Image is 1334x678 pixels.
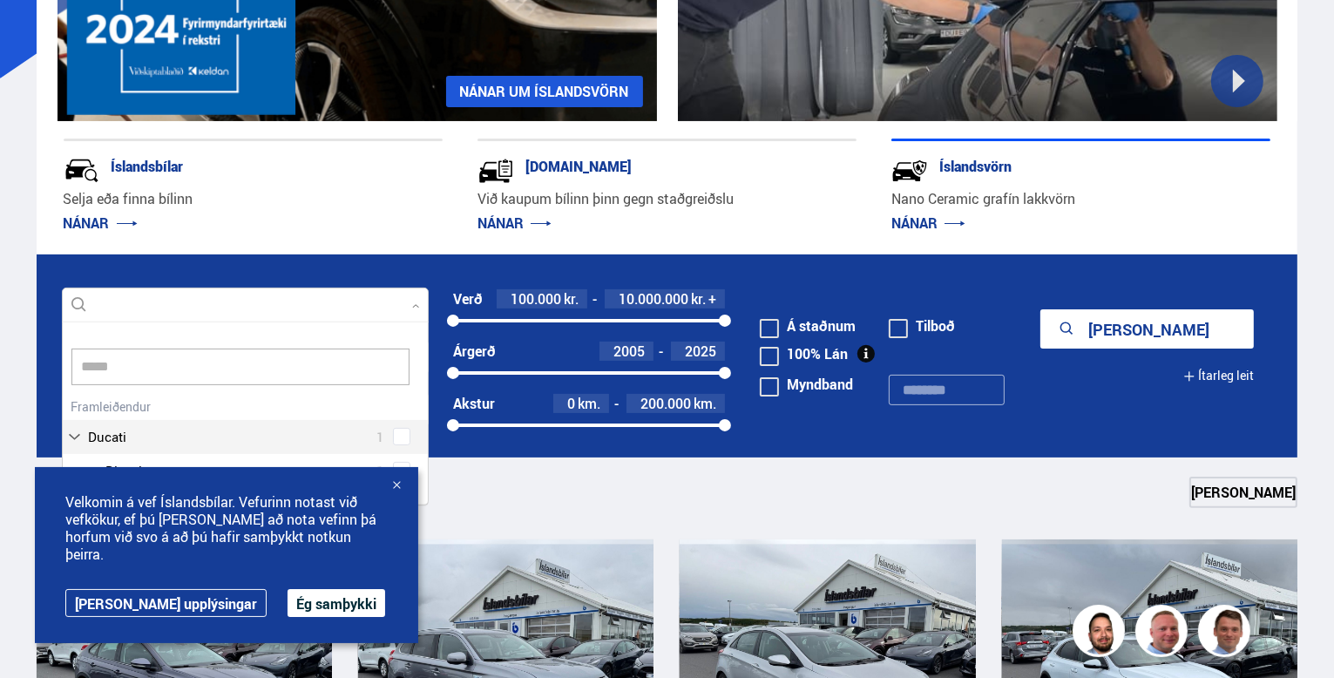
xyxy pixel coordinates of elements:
div: Árgerð [453,343,496,359]
img: tr5P-W3DuiFaO7aO.svg [477,153,514,189]
span: 200.000 [640,394,691,413]
a: NÁNAR UM ÍSLANDSVÖRN [446,76,643,107]
a: [PERSON_NAME] [1189,477,1297,508]
span: km. [578,396,600,411]
span: km. [694,396,716,411]
p: Við kaupum bílinn þinn gegn staðgreiðslu [477,189,857,209]
span: 100.000 [511,289,561,308]
label: Á staðnum [760,319,856,333]
label: Tilboð [889,319,955,333]
div: [DOMAIN_NAME] [477,154,795,174]
p: Nano Ceramic grafín lakkvörn [891,189,1270,209]
img: nhp88E3Fdnt1Opn2.png [1075,607,1127,660]
label: 100% Lán [760,347,848,361]
span: 2005 [613,342,645,361]
div: Akstur [453,396,495,411]
p: Selja eða finna bílinn [64,189,443,209]
span: kr. [564,291,579,307]
span: Ducati [89,424,127,450]
button: Opna LiveChat spjallviðmót [14,7,66,59]
span: 10.000.000 [619,289,688,308]
button: Ég samþykki [288,589,385,617]
span: Velkomin á vef Íslandsbílar. Vefurinn notast við vefkökur, ef þú [PERSON_NAME] að nota vefinn þá ... [65,493,388,563]
span: + [708,291,716,307]
span: 2025 [685,342,716,361]
a: NÁNAR [64,214,138,233]
span: 0 [567,394,575,413]
div: Íslandsvörn [891,154,1209,174]
img: siFngHWaQ9KaOqBr.png [1138,607,1190,660]
img: -Svtn6bYgwAsiwNX.svg [891,153,928,189]
label: Myndband [760,377,853,391]
div: Verð [453,291,483,307]
div: Íslandsbílar [64,154,381,174]
span: 1 [376,424,384,450]
img: JRvxyua_JYH6wB4c.svg [64,153,100,189]
button: Ítarleg leit [1183,356,1254,396]
img: FbJEzSuNWCJXmdc-.webp [1201,607,1253,660]
a: NÁNAR [891,214,965,233]
button: [PERSON_NAME] [1040,309,1254,349]
a: NÁNAR [477,214,552,233]
a: [PERSON_NAME] upplýsingar [65,589,267,617]
span: 1 [376,458,384,484]
span: kr. [691,291,706,307]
